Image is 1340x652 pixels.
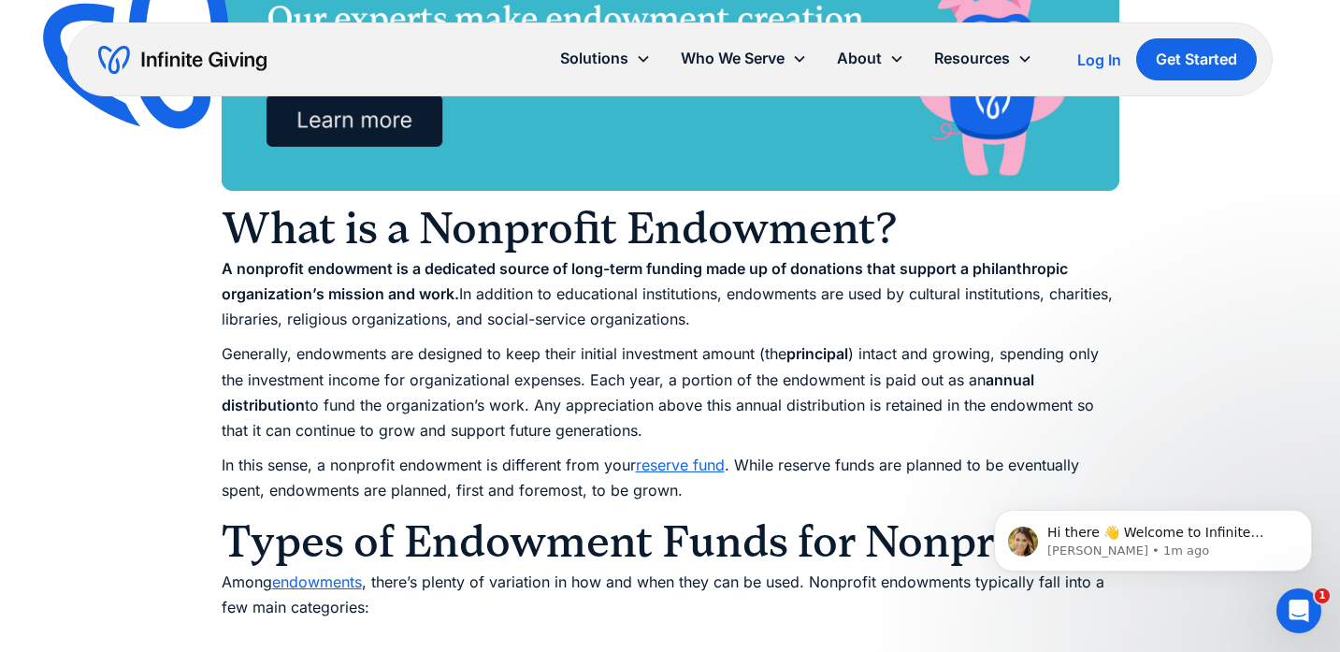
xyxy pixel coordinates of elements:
[222,514,1119,570] h2: Types of Endowment Funds for Nonprofits
[272,572,362,591] a: endowments
[222,256,1119,333] p: In addition to educational institutions, endowments are used by cultural institutions, charities,...
[681,46,785,71] div: Who We Serve
[1136,38,1257,80] a: Get Started
[222,570,1119,646] p: Among , there’s plenty of variation in how and when they can be used. Nonprofit endowments typica...
[837,46,882,71] div: About
[222,370,1034,414] strong: annual distribution
[1077,49,1121,71] a: Log In
[822,38,919,79] div: About
[222,453,1119,503] p: In this sense, a nonprofit endowment is different from your . While reserve funds are planned to ...
[786,344,848,363] strong: principal
[98,45,267,75] a: home
[545,38,666,79] div: Solutions
[666,38,822,79] div: Who We Serve
[222,200,1119,256] h2: What is a Nonprofit Endowment?
[1276,588,1321,633] iframe: Intercom live chat
[934,46,1010,71] div: Resources
[919,38,1047,79] div: Resources
[1077,52,1121,67] div: Log In
[560,46,628,71] div: Solutions
[966,471,1340,601] iframe: Intercom notifications message
[1315,588,1330,603] span: 1
[222,341,1119,443] p: Generally, endowments are designed to keep their initial investment amount (the ) intact and grow...
[222,259,1068,303] strong: A nonprofit endowment is a dedicated source of long-term funding made up of donations that suppor...
[636,456,725,474] a: reserve fund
